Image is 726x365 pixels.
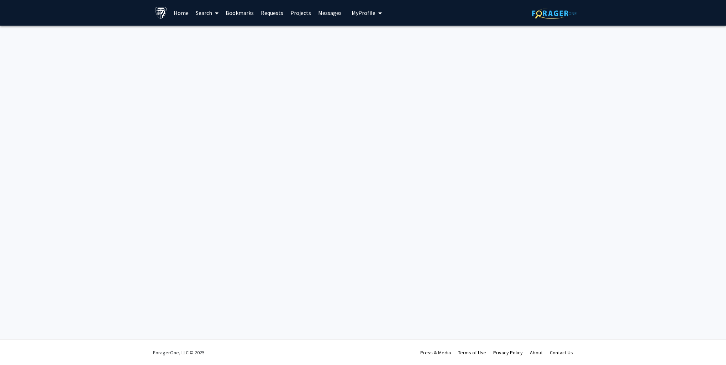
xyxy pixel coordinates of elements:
div: ForagerOne, LLC © 2025 [153,340,205,365]
span: My Profile [352,9,375,16]
a: Press & Media [420,349,451,356]
a: About [530,349,543,356]
img: ForagerOne Logo [532,8,577,19]
a: Search [192,0,222,25]
img: Johns Hopkins University Logo [155,7,167,19]
a: Bookmarks [222,0,257,25]
a: Terms of Use [458,349,486,356]
iframe: Chat [696,333,721,360]
a: Projects [287,0,315,25]
a: Requests [257,0,287,25]
a: Messages [315,0,345,25]
a: Privacy Policy [493,349,523,356]
a: Home [170,0,192,25]
a: Contact Us [550,349,573,356]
